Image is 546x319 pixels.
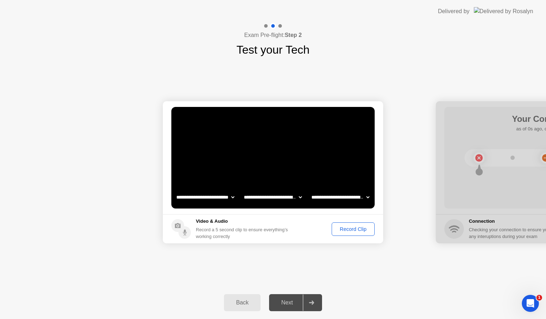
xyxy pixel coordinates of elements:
img: Delivered by Rosalyn [474,7,533,15]
button: Back [224,294,261,311]
div: Next [271,299,303,306]
div: Back [226,299,258,306]
h4: Exam Pre-flight: [244,31,302,39]
iframe: Intercom live chat [522,295,539,312]
h1: Test your Tech [236,41,310,58]
select: Available speakers [242,190,303,204]
b: Step 2 [285,32,302,38]
span: 1 [536,295,542,301]
div: Record Clip [334,226,372,232]
select: Available microphones [310,190,371,204]
button: Next [269,294,322,311]
h5: Video & Audio [196,218,291,225]
button: Record Clip [332,222,375,236]
div: Delivered by [438,7,470,16]
select: Available cameras [175,190,236,204]
div: Record a 5 second clip to ensure everything’s working correctly [196,226,291,240]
